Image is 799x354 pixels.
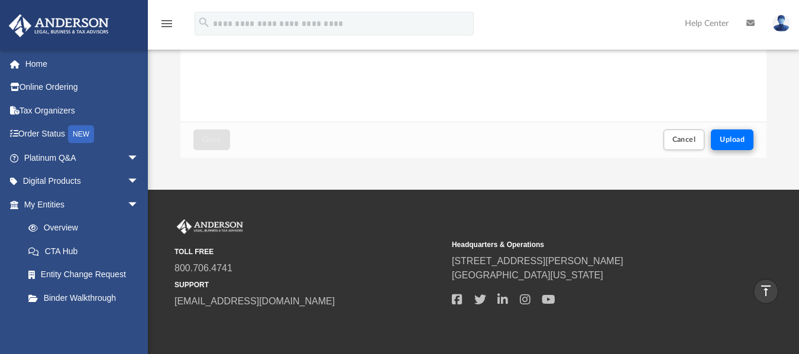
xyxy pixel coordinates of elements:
a: Platinum Q&Aarrow_drop_down [8,146,157,170]
img: Anderson Advisors Platinum Portal [174,219,245,235]
a: Order StatusNEW [8,122,157,147]
a: My Blueprint [17,310,151,333]
img: Anderson Advisors Platinum Portal [5,14,112,37]
small: SUPPORT [174,280,444,290]
button: Cancel [664,129,705,150]
a: Overview [17,216,157,240]
small: TOLL FREE [174,246,444,257]
a: Digital Productsarrow_drop_down [8,170,157,193]
a: Tax Organizers [8,99,157,122]
a: 800.706.4741 [174,263,232,273]
a: vertical_align_top [753,279,778,304]
span: Upload [720,136,745,143]
a: menu [160,22,174,31]
a: Home [8,52,157,76]
a: Entity Change Request [17,263,157,287]
span: arrow_drop_down [127,170,151,194]
div: NEW [68,125,94,143]
span: arrow_drop_down [127,193,151,217]
a: [GEOGRAPHIC_DATA][US_STATE] [452,270,603,280]
small: Headquarters & Operations [452,239,721,250]
span: arrow_drop_down [127,146,151,170]
span: Cancel [672,136,696,143]
img: User Pic [772,15,790,32]
a: [EMAIL_ADDRESS][DOMAIN_NAME] [174,296,335,306]
a: Online Ordering [8,76,157,99]
a: My Entitiesarrow_drop_down [8,193,157,216]
a: Binder Walkthrough [17,286,157,310]
i: vertical_align_top [759,284,773,298]
button: Upload [711,129,753,150]
i: menu [160,17,174,31]
button: Close [193,129,230,150]
span: Close [202,136,221,143]
a: [STREET_ADDRESS][PERSON_NAME] [452,256,623,266]
a: CTA Hub [17,239,157,263]
i: search [198,16,211,29]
